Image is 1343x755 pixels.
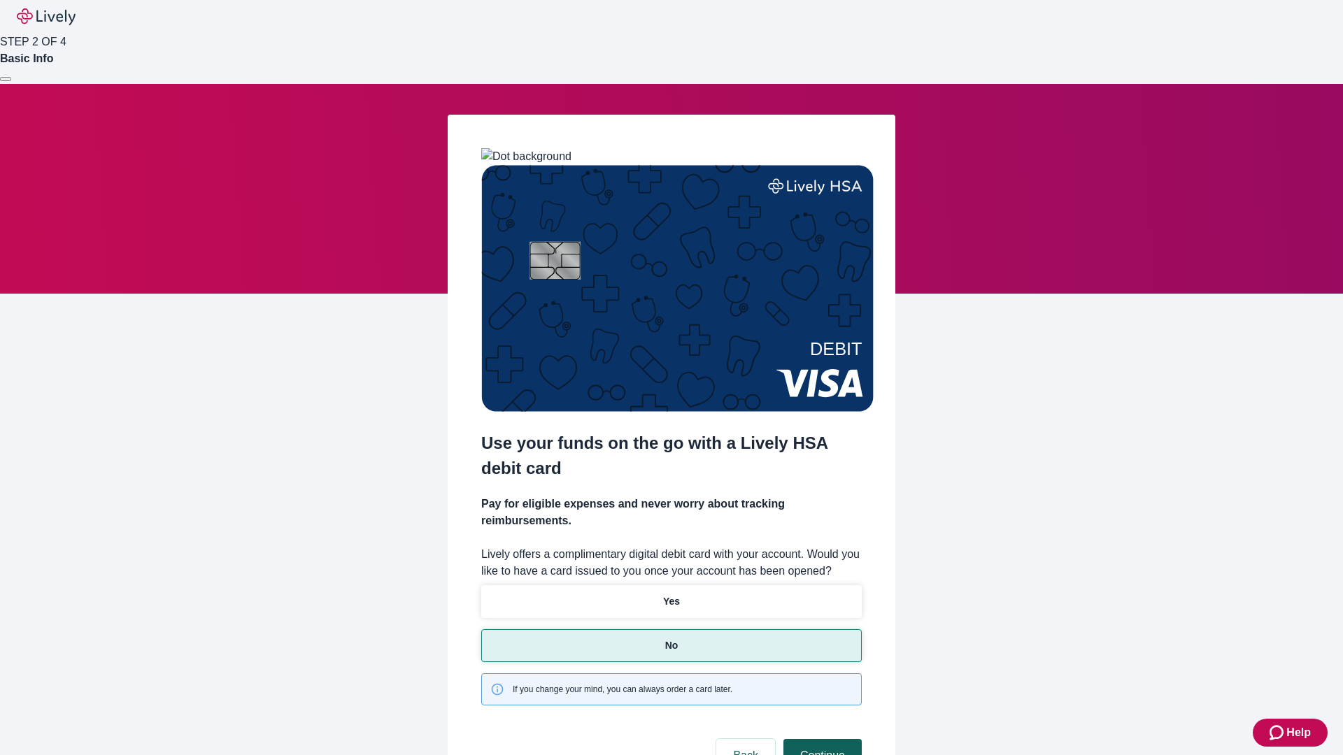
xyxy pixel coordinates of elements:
p: No [665,638,678,653]
p: Yes [663,594,680,609]
img: Lively [17,8,76,25]
label: Lively offers a complimentary digital debit card with your account. Would you like to have a card... [481,546,862,580]
button: No [481,629,862,662]
img: Debit card [481,165,874,412]
button: Yes [481,585,862,618]
h2: Use your funds on the go with a Lively HSA debit card [481,431,862,481]
img: Dot background [481,148,571,165]
span: If you change your mind, you can always order a card later. [513,683,732,696]
button: Zendesk support iconHelp [1253,719,1328,747]
svg: Zendesk support icon [1270,724,1286,741]
h4: Pay for eligible expenses and never worry about tracking reimbursements. [481,496,862,529]
span: Help [1286,724,1311,741]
